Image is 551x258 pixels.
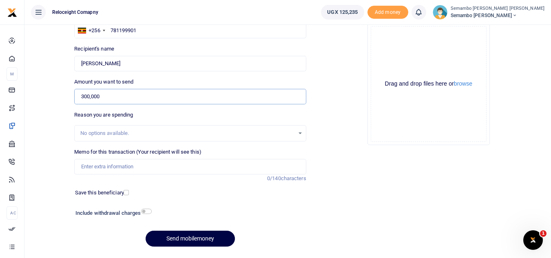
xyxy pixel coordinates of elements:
[367,9,408,15] a: Add money
[74,45,114,53] label: Recipient's name
[540,230,547,237] span: 1
[7,8,17,18] img: logo-small
[89,26,100,35] div: +256
[80,129,294,137] div: No options available.
[7,206,18,220] li: Ac
[367,6,408,19] li: Toup your wallet
[327,8,358,16] span: UGX 125,235
[267,175,281,181] span: 0/140
[146,231,235,247] button: Send mobilemoney
[454,81,472,86] button: browse
[367,6,408,19] span: Add money
[321,5,364,20] a: UGX 125,235
[74,78,133,86] label: Amount you want to send
[433,5,447,20] img: profile-user
[281,175,306,181] span: characters
[74,148,201,156] label: Memo for this transaction (Your recipient will see this)
[74,159,306,174] input: Enter extra information
[433,5,545,20] a: profile-user Semambo [PERSON_NAME] [PERSON_NAME] Semambo [PERSON_NAME]
[7,9,17,15] a: logo-small logo-large logo-large
[74,111,133,119] label: Reason you are spending
[49,9,102,16] span: Reloceight comapny
[451,12,545,19] span: Semambo [PERSON_NAME]
[318,5,367,20] li: Wallet ballance
[75,189,124,197] label: Save this beneficiary
[75,23,107,38] div: Uganda: +256
[523,230,543,250] iframe: Intercom live chat
[367,23,490,145] div: File Uploader
[74,89,306,104] input: UGX
[74,23,306,38] input: Enter phone number
[7,67,18,81] li: M
[451,5,545,12] small: Semambo [PERSON_NAME] [PERSON_NAME]
[371,80,486,88] div: Drag and drop files here or
[74,56,306,71] input: Loading name...
[75,210,148,216] h6: Include withdrawal charges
